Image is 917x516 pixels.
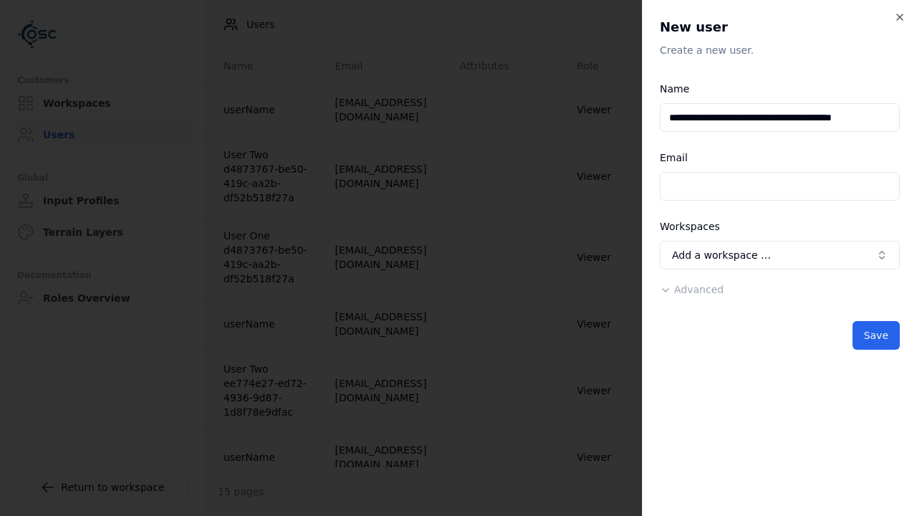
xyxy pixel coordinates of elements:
[672,248,771,262] span: Add a workspace …
[674,284,724,295] span: Advanced
[660,83,689,95] label: Name
[660,152,688,163] label: Email
[660,282,724,297] button: Advanced
[660,43,900,57] p: Create a new user.
[853,321,900,350] button: Save
[660,17,900,37] h2: New user
[660,221,720,232] label: Workspaces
